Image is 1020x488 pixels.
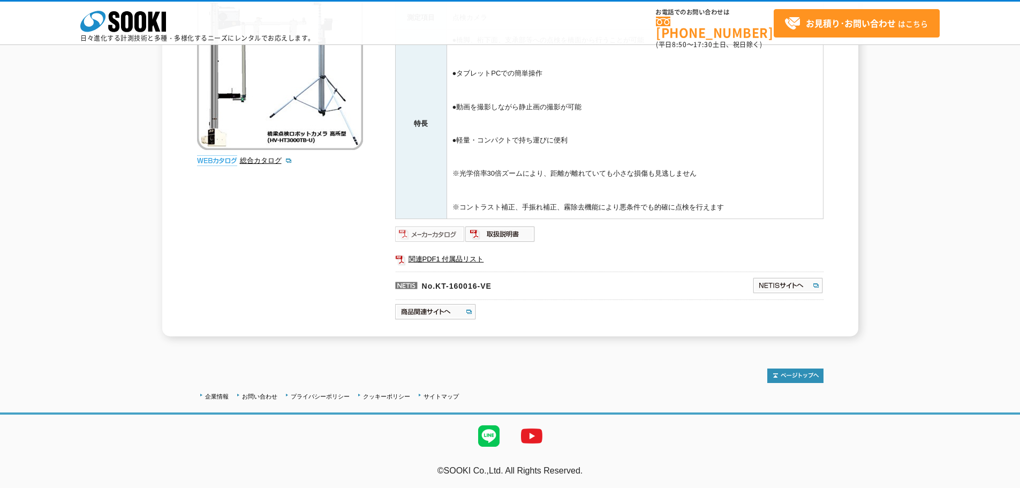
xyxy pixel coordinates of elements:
[363,393,410,400] a: クッキーポリシー
[197,155,237,166] img: webカタログ
[395,272,649,297] p: No.KT-160016-VE
[465,232,535,241] a: 取扱説明書
[395,232,465,241] a: メーカーカタログ
[774,9,940,37] a: お見積り･お問い合わせはこちら
[806,17,896,29] strong: お見積り･お問い合わせ
[395,252,823,266] a: 関連PDF1 付属品リスト
[467,415,510,457] img: LINE
[80,35,315,41] p: 日々進化する計測技術と多種・多様化するニーズにレンタルでお応えします。
[656,17,774,39] a: [PHONE_NUMBER]
[395,303,477,320] img: 商品関連サイトへ
[510,415,553,457] img: YouTube
[752,277,823,294] img: NETISサイトへ
[693,40,713,49] span: 17:30
[242,393,277,400] a: お問い合わせ
[672,40,687,49] span: 8:50
[395,29,447,219] th: 特長
[395,226,465,243] img: メーカーカタログ
[656,40,762,49] span: (平日 ～ 土日、祝日除く)
[979,477,1020,486] a: テストMail
[240,156,292,164] a: 総合カタログ
[465,226,535,243] img: 取扱説明書
[291,393,350,400] a: プライバシーポリシー
[205,393,229,400] a: 企業情報
[447,29,823,219] td: ●橋脚、桁下面、支承部等への点検を橋面から行うことが可能 ●タブレットPCでの簡単操作 ●動画を撮影しながら静止画の撮影が可能 ●軽量・コンパクトで持ち運びに便利 ※光学倍率30倍ズームにより、...
[656,9,774,16] span: お電話でのお問い合わせは
[784,16,928,32] span: はこちら
[424,393,459,400] a: サイトマップ
[767,369,823,383] img: トップページへ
